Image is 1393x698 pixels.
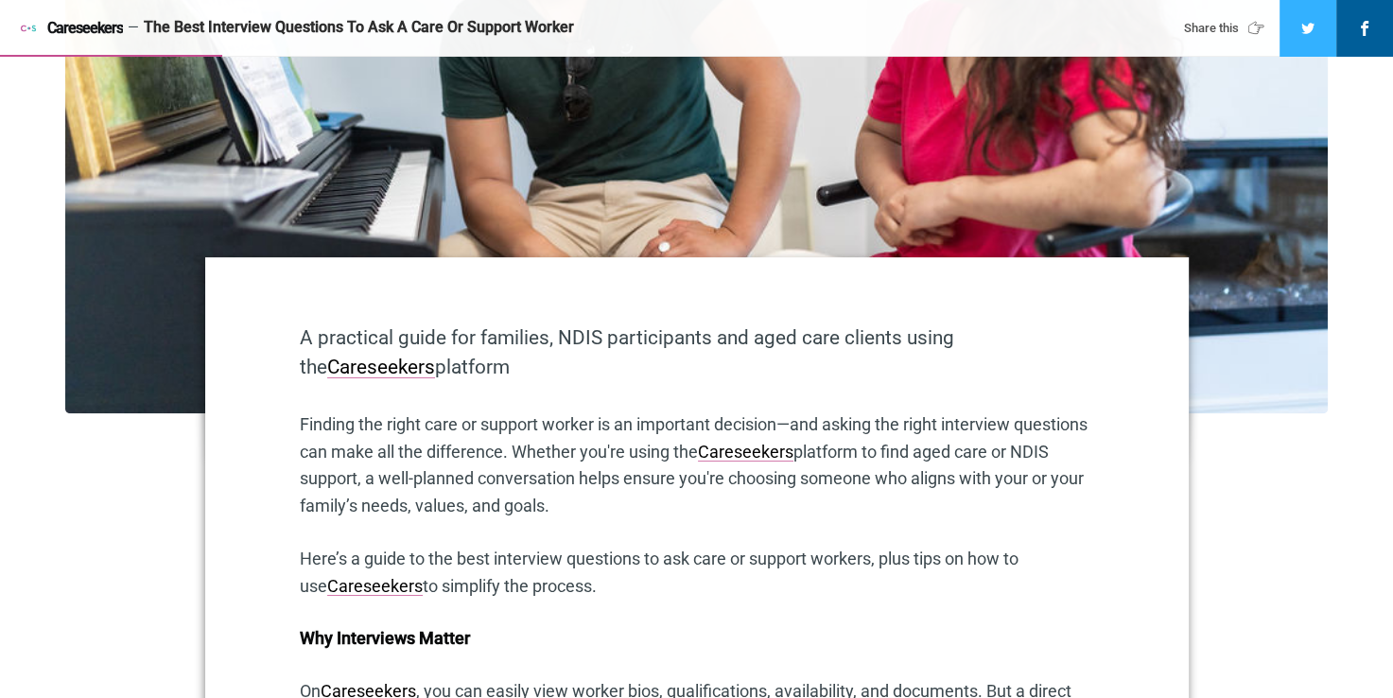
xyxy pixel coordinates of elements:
span: Careseekers [47,20,123,37]
a: Careseekers [327,576,423,596]
p: A practical guide for families, NDIS participants and aged care clients using the platform [300,323,1094,382]
a: Careseekers [698,442,793,462]
div: The Best Interview Questions To Ask A Care Or Support Worker [144,18,1157,38]
p: Finding the right care or support worker is an important decision—and asking the right interview ... [300,411,1094,520]
strong: Why Interviews Matter [300,628,470,648]
span: — [128,21,139,35]
a: Careseekers [19,19,123,38]
img: Careseekers icon [19,19,38,38]
p: Here’s a guide to the best interview questions to ask care or support workers, plus tips on how t... [300,546,1094,601]
a: Careseekers [327,356,435,378]
div: Share this [1184,20,1270,37]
